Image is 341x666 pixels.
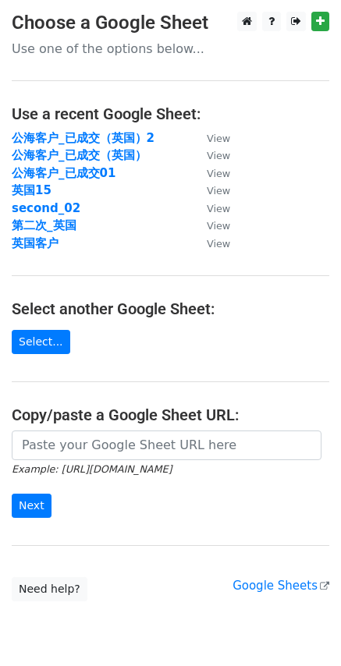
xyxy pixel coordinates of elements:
[12,218,76,232] a: 第二次_英国
[207,220,230,232] small: View
[191,183,230,197] a: View
[12,406,329,424] h4: Copy/paste a Google Sheet URL:
[191,236,230,250] a: View
[12,183,52,197] a: 英国15
[207,150,230,161] small: View
[191,131,230,145] a: View
[12,330,70,354] a: Select...
[12,201,80,215] a: second_02
[191,166,230,180] a: View
[12,236,59,250] a: 英国客户
[12,12,329,34] h3: Choose a Google Sheet
[12,131,155,145] a: 公海客户_已成交（英国）2
[207,185,230,197] small: View
[12,430,321,460] input: Paste your Google Sheet URL here
[191,148,230,162] a: View
[191,201,230,215] a: View
[207,133,230,144] small: View
[12,577,87,601] a: Need help?
[233,579,329,593] a: Google Sheets
[12,148,147,162] a: 公海客户_已成交（英国）
[12,166,115,180] a: 公海客户_已成交01
[12,494,52,518] input: Next
[191,218,230,232] a: View
[207,168,230,179] small: View
[12,299,329,318] h4: Select another Google Sheet:
[12,105,329,123] h4: Use a recent Google Sheet:
[207,203,230,214] small: View
[12,463,172,475] small: Example: [URL][DOMAIN_NAME]
[12,41,329,57] p: Use one of the options below...
[207,238,230,250] small: View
